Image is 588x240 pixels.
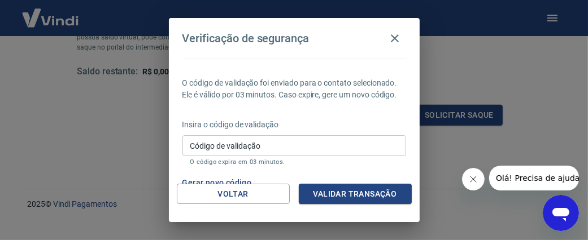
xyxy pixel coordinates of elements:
iframe: Fechar mensagem [462,168,485,190]
iframe: Botão para abrir a janela de mensagens [543,195,579,231]
p: O código de validação foi enviado para o contato selecionado. Ele é válido por 03 minutos. Caso e... [182,77,406,101]
p: Insira o código de validação [182,119,406,131]
iframe: Mensagem da empresa [489,166,579,190]
button: Voltar [177,184,290,205]
p: O código expira em 03 minutos. [190,158,398,166]
button: Gerar novo código [178,172,256,193]
h4: Verificação de segurança [182,32,310,45]
button: Validar transação [299,184,412,205]
span: Olá! Precisa de ajuda? [7,8,95,17]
